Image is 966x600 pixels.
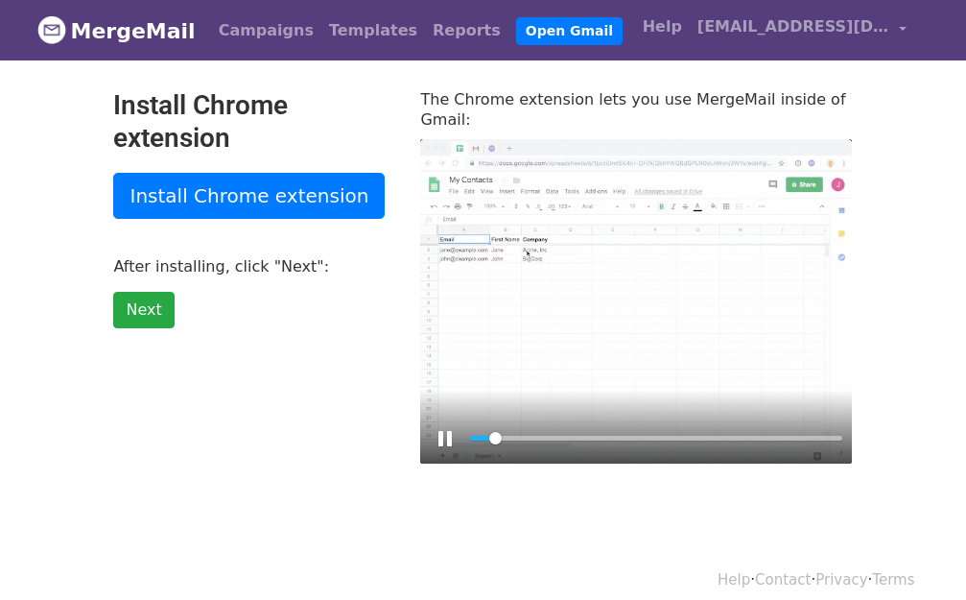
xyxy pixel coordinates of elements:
a: Templates [321,12,425,50]
a: Contact [755,571,811,588]
p: After installing, click "Next": [113,256,391,276]
a: Campaigns [211,12,321,50]
input: Seek [470,429,842,447]
a: Help [635,8,690,46]
a: [EMAIL_ADDRESS][DOMAIN_NAME] [690,8,914,53]
a: Next [113,292,174,328]
h2: Install Chrome extension [113,89,391,154]
p: The Chrome extension lets you use MergeMail inside of Gmail: [420,89,852,130]
img: MergeMail logo [37,15,66,44]
a: Help [718,571,750,588]
a: Install Chrome extension [113,173,385,219]
a: Privacy [815,571,867,588]
button: Play [430,423,460,454]
a: Open Gmail [516,17,623,45]
a: Reports [425,12,508,50]
a: MergeMail [37,11,196,51]
iframe: Chat Widget [870,508,966,600]
span: [EMAIL_ADDRESS][DOMAIN_NAME] [697,15,889,38]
